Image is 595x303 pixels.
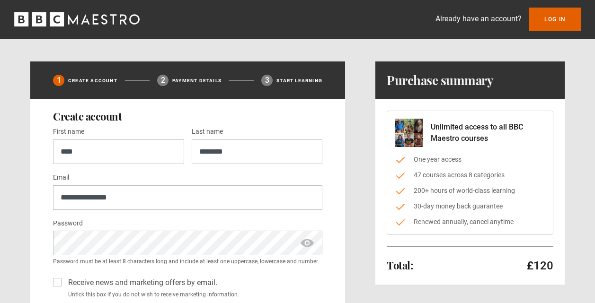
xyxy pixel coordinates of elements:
[395,186,545,196] li: 200+ hours of world-class learning
[395,201,545,211] li: 30-day money back guarantee
[261,75,273,86] div: 3
[395,217,545,227] li: Renewed annually, cancel anytime
[527,258,553,273] p: £120
[53,75,64,86] div: 1
[387,260,413,271] h2: Total:
[68,77,117,84] p: Create Account
[387,73,493,88] h1: Purchase summary
[157,75,169,86] div: 2
[64,277,217,288] label: Receive news and marketing offers by email.
[435,13,522,25] p: Already have an account?
[53,218,83,229] label: Password
[431,121,545,144] p: Unlimited access to all BBC Maestro courses
[172,77,222,84] p: Payment details
[300,231,315,255] span: show password
[395,155,545,164] li: One year access
[53,111,322,122] h2: Create account
[14,12,140,26] svg: BBC Maestro
[64,290,322,299] small: Untick this box if you do not wish to receive marketing information.
[53,257,322,266] small: Password must be at least 8 characters long and include at least one uppercase, lowercase and num...
[529,8,581,31] a: Log In
[53,126,84,138] label: First name
[276,77,322,84] p: Start learning
[395,170,545,180] li: 47 courses across 8 categories
[192,126,223,138] label: Last name
[53,172,69,183] label: Email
